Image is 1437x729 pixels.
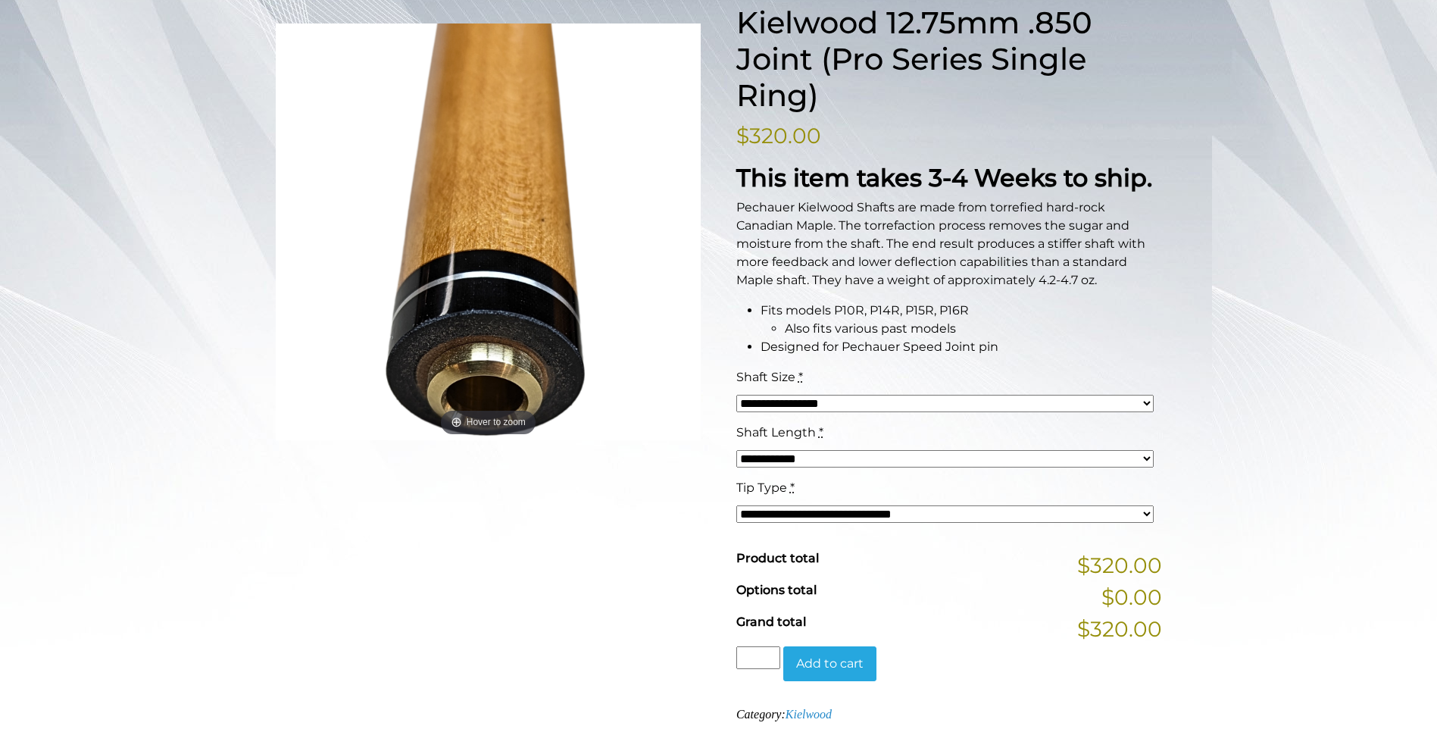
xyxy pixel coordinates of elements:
[276,23,701,440] img: 3.png
[736,123,821,149] bdi: 320.00
[783,646,876,681] button: Add to cart
[276,23,701,440] a: Hover to zoom
[736,199,1162,289] p: Pechauer Kielwood Shafts are made from torrefied hard-rock Canadian Maple. The torrefaction proce...
[736,480,787,495] span: Tip Type
[736,163,1152,192] strong: This item takes 3-4 Weeks to ship.
[761,302,1162,338] li: Fits models P10R, P14R, P15R, P16R
[736,615,806,629] span: Grand total
[736,425,816,440] span: Shaft Length
[736,5,1162,114] h1: Kielwood 12.75mm .850 Joint (Pro Series Single Ring)
[785,320,1162,338] li: Also fits various past models
[736,551,819,565] span: Product total
[736,370,795,384] span: Shaft Size
[736,646,780,669] input: Product quantity
[736,583,817,597] span: Options total
[790,480,795,495] abbr: required
[798,370,803,384] abbr: required
[736,123,749,149] span: $
[819,425,823,440] abbr: required
[761,338,1162,356] li: Designed for Pechauer Speed Joint pin
[1077,549,1162,581] span: $320.00
[1077,613,1162,645] span: $320.00
[786,708,832,721] a: Kielwood
[736,708,832,721] span: Category:
[1101,581,1162,613] span: $0.00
